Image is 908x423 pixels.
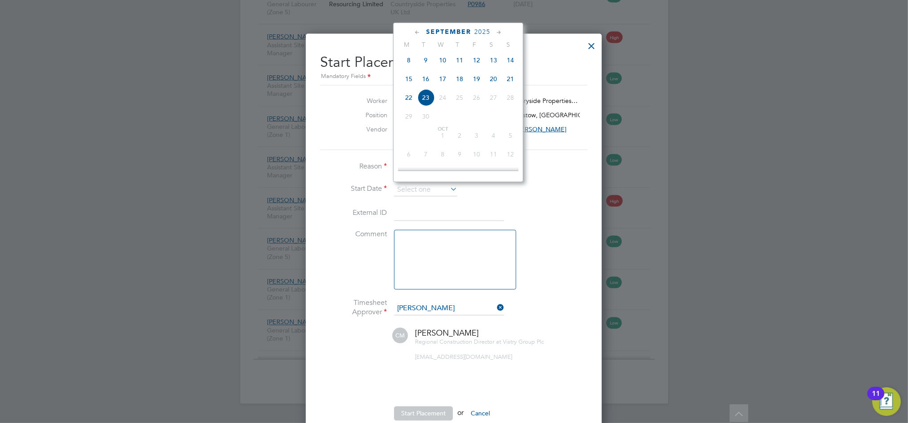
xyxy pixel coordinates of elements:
[426,28,471,36] span: September
[400,146,417,163] span: 6
[400,70,417,87] span: 15
[468,127,485,144] span: 3
[502,52,519,69] span: 14
[502,127,519,144] span: 5
[394,302,504,316] input: Search for...
[872,387,901,416] button: Open Resource Center, 11 new notifications
[434,127,451,144] span: 1
[417,108,434,125] span: 30
[451,52,468,69] span: 11
[417,164,434,181] span: 14
[434,70,451,87] span: 17
[392,328,408,344] span: CM
[398,41,415,49] span: M
[417,146,434,163] span: 7
[449,41,466,49] span: T
[451,89,468,106] span: 25
[485,89,502,106] span: 27
[320,184,387,193] label: Start Date
[320,72,588,82] div: Mandatory Fields
[485,52,502,69] span: 13
[320,208,387,218] label: External ID
[485,127,502,144] span: 4
[415,41,432,49] span: T
[451,70,468,87] span: 18
[451,127,468,144] span: 2
[320,46,588,82] h2: Start Placement 304400
[338,111,387,119] label: Position
[394,183,457,197] input: Select one
[400,164,417,181] span: 13
[394,407,453,421] button: Start Placement
[515,125,567,133] span: [PERSON_NAME]
[400,89,417,106] span: 22
[468,146,485,163] span: 10
[485,164,502,181] span: 18
[502,89,519,106] span: 28
[432,41,449,49] span: W
[466,41,483,49] span: F
[400,108,417,125] span: 29
[320,230,387,239] label: Comment
[434,52,451,69] span: 10
[506,97,578,105] span: Countryside Properties…
[872,394,880,405] div: 11
[434,89,451,106] span: 24
[417,52,434,69] span: 9
[468,52,485,69] span: 12
[502,146,519,163] span: 12
[415,338,501,346] span: Regional Construction Director at
[338,125,387,133] label: Vendor
[417,89,434,106] span: 23
[415,353,512,361] span: [EMAIL_ADDRESS][DOMAIN_NAME]
[512,111,604,119] span: Padstow, [GEOGRAPHIC_DATA]
[500,41,517,49] span: S
[417,70,434,87] span: 16
[400,52,417,69] span: 8
[434,146,451,163] span: 8
[503,338,544,346] span: Vistry Group Plc
[320,299,387,317] label: Timesheet Approver
[464,407,497,421] button: Cancel
[468,164,485,181] span: 17
[502,164,519,181] span: 19
[338,97,387,105] label: Worker
[483,41,500,49] span: S
[468,70,485,87] span: 19
[320,162,387,171] label: Reason
[434,127,451,131] span: Oct
[451,146,468,163] span: 9
[485,70,502,87] span: 20
[434,164,451,181] span: 15
[468,89,485,106] span: 26
[502,70,519,87] span: 21
[474,28,490,36] span: 2025
[415,328,479,338] span: [PERSON_NAME]
[451,164,468,181] span: 16
[485,146,502,163] span: 11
